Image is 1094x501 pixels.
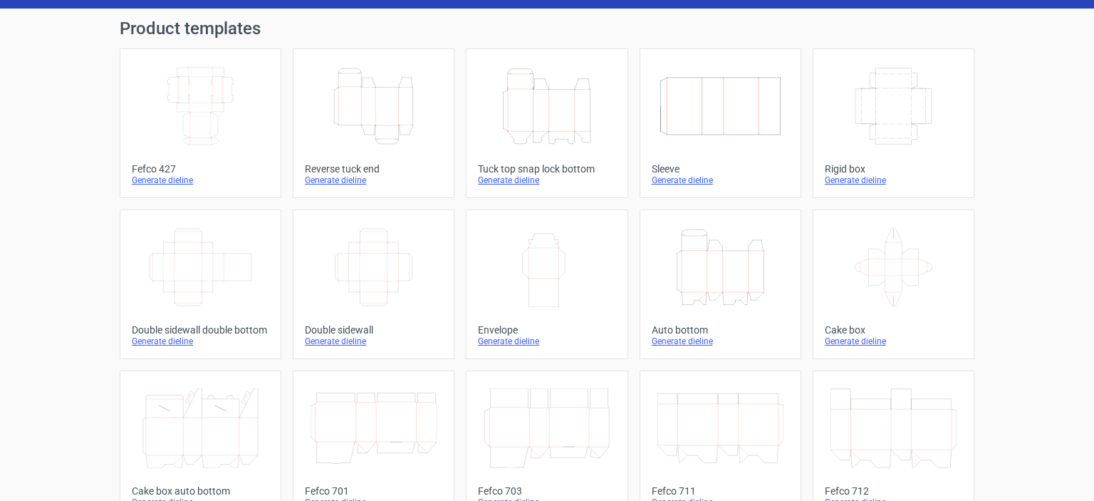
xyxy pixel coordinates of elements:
a: EnvelopeGenerate dieline [466,210,627,359]
div: Generate dieline [305,336,442,347]
div: Fefco 427 [132,163,269,175]
div: Envelope [478,324,615,336]
a: Fefco 427Generate dieline [120,48,281,198]
div: Double sidewall double bottom [132,324,269,336]
div: Tuck top snap lock bottom [478,163,615,175]
a: SleeveGenerate dieline [640,48,801,198]
div: Fefco 703 [478,485,615,497]
div: Generate dieline [825,175,962,186]
div: Auto bottom [652,324,789,336]
div: Generate dieline [132,336,269,347]
a: Auto bottomGenerate dieline [640,210,801,359]
div: Generate dieline [478,336,615,347]
h1: Product templates [120,20,974,37]
div: Cake box [825,324,962,336]
a: Cake boxGenerate dieline [813,210,974,359]
div: Fefco 711 [652,485,789,497]
a: Reverse tuck endGenerate dieline [293,48,454,198]
div: Generate dieline [652,175,789,186]
div: Generate dieline [652,336,789,347]
a: Double sidewallGenerate dieline [293,210,454,359]
div: Cake box auto bottom [132,485,269,497]
div: Fefco 712 [825,485,962,497]
div: Generate dieline [305,175,442,186]
div: Double sidewall [305,324,442,336]
div: Sleeve [652,163,789,175]
a: Double sidewall double bottomGenerate dieline [120,210,281,359]
div: Generate dieline [478,175,615,186]
div: Generate dieline [825,336,962,347]
div: Reverse tuck end [305,163,442,175]
a: Tuck top snap lock bottomGenerate dieline [466,48,627,198]
a: Rigid boxGenerate dieline [813,48,974,198]
div: Generate dieline [132,175,269,186]
div: Rigid box [825,163,962,175]
div: Fefco 701 [305,485,442,497]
